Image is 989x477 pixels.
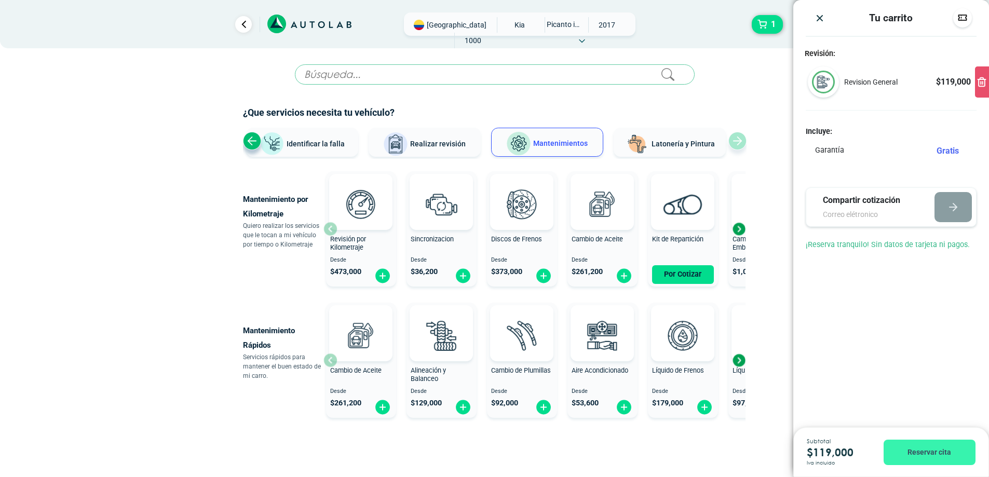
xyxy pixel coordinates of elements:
span: $ 36,200 [411,267,438,276]
button: Identificar la falla [246,128,358,157]
img: Flag of COLOMBIA [414,20,424,30]
div: Previous slide [243,132,261,150]
span: Kit de Repartición [652,235,703,243]
span: Latonería y Pintura [652,140,715,148]
span: 2017 [589,17,626,33]
img: fi_plus-circle2.svg [616,399,632,415]
img: Latonería y Pintura [625,132,649,157]
button: Discos de Frenos Desde $373,000 [487,171,557,287]
h3: Tu carrito [869,12,913,24]
img: fi_plus-circle2.svg [616,268,632,284]
span: Sincronizacion [411,235,454,243]
button: Alineación y Balanceo Desde $129,000 [407,303,477,418]
img: kit_de_embrague-v3.svg [740,181,786,227]
span: Desde [411,257,472,264]
span: $ 1,060,000 [733,267,770,276]
span: Aire Acondicionado [572,366,628,374]
button: Sincronizacion Desde $36,200 [407,171,477,287]
p: Compartir cotización [823,194,915,207]
img: fi_plus-circle2.svg [535,268,552,284]
span: Desde [733,388,794,395]
button: Latonería y Pintura [614,128,726,157]
span: Desde [733,257,794,264]
button: Kit de Repartición Por Cotizar [648,171,718,287]
p: $ 119,000 [936,76,971,88]
img: fi_plus-circle2.svg [455,268,471,284]
button: Aire Acondicionado Desde $53,600 [567,303,638,418]
img: Mantenimientos [506,131,531,156]
button: Close [815,12,825,23]
img: AD0BCuuxAAAAAElFTkSuQmCC [345,307,376,338]
span: Iva incluido [807,460,835,466]
p: Mantenimiento Rápidos [243,323,323,352]
span: Cambio de Aceite [572,235,623,243]
img: revision_por_kilometraje-v3.svg [338,181,384,227]
span: Desde [572,388,633,395]
span: Desde [491,257,553,264]
a: Ir al paso anterior [235,16,252,33]
img: AD0BCuuxAAAAAElFTkSuQmCC [667,307,698,338]
img: AD0BCuuxAAAAAElFTkSuQmCC [345,176,376,207]
img: frenos2-v3.svg [499,181,545,227]
img: revision_general-v3.svg [812,71,835,93]
img: cambio_de_aceite-v3.svg [338,312,384,358]
img: AD0BCuuxAAAAAElFTkSuQmCC [506,176,537,207]
img: liquido_refrigerante-v3.svg [740,312,786,358]
button: 1 [752,15,783,34]
h2: ¿Que servicios necesita tu vehículo? [243,106,747,119]
span: $ 129,000 [411,399,442,407]
button: Realizar revisión [369,128,481,157]
img: liquido_frenos-v3.svg [660,312,706,358]
div: Gratis [937,145,967,157]
span: Cambio de Kit de Embrague [733,235,782,252]
span: Discos de Frenos [491,235,542,243]
span: Desde [411,388,472,395]
span: Alineación y Balanceo [411,366,446,383]
span: Desde [572,257,633,264]
p: Servicios rápidos para mantener el buen estado de mi carro. [243,352,323,380]
button: Cambio de Aceite Desde $261,200 [567,171,638,287]
span: Mantenimientos [533,139,588,147]
span: Líquido de Frenos [652,366,704,374]
button: Por Cotizar [652,265,714,284]
p: $ 119,000 [807,444,868,460]
span: Cambio de Plumillas [491,366,551,374]
img: correa_de_reparticion-v3.svg [663,194,702,214]
h4: Revisión: [793,49,989,58]
button: Reservar cita [884,440,976,465]
span: 1 [768,16,778,33]
img: AD0BCuuxAAAAAElFTkSuQmCC [587,176,618,207]
span: 1000 [455,33,492,48]
button: Revisión por Kilometraje Desde $473,000 [326,171,396,287]
span: $ 261,200 [330,399,361,407]
button: Líquido de Frenos Desde $179,000 [648,303,718,418]
span: Cambio de Aceite [330,366,382,374]
span: $ 261,200 [572,267,603,276]
span: Desde [652,388,714,395]
span: Líquido Refrigerante [733,366,791,374]
span: KIA [502,17,538,33]
img: alineacion_y_balanceo-v3.svg [418,312,464,358]
span: Realizar revisión [410,140,466,148]
span: $ 473,000 [330,267,361,276]
span: $ 53,600 [572,399,599,407]
div: Next slide [731,221,747,237]
img: fi_plus-circle2.svg [374,268,391,284]
p: Revision General [844,77,898,88]
button: Cambio de Plumillas Desde $92,000 [487,303,557,418]
p: Mantenimiento por Kilometraje [243,192,323,221]
button: Líquido Refrigerante Desde $97,300 [728,303,798,418]
button: Mantenimientos [491,128,603,157]
img: fi_plus-circle2.svg [535,399,552,415]
span: Desde [330,388,392,395]
button: Cambio de Kit de Embrague Desde $1,060,000 [728,171,798,287]
span: Desde [491,388,553,395]
input: Búsqueda... [295,64,695,85]
img: AD0BCuuxAAAAAElFTkSuQmCC [506,307,537,338]
p: Garantía [815,145,844,156]
img: fi_plus-circle2.svg [696,399,713,415]
img: sincronizacion-v3.svg [418,181,464,227]
img: AD0BCuuxAAAAAElFTkSuQmCC [426,307,457,338]
img: AD0BCuuxAAAAAElFTkSuQmCC [667,176,698,207]
input: Correo elétronico [823,209,915,220]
